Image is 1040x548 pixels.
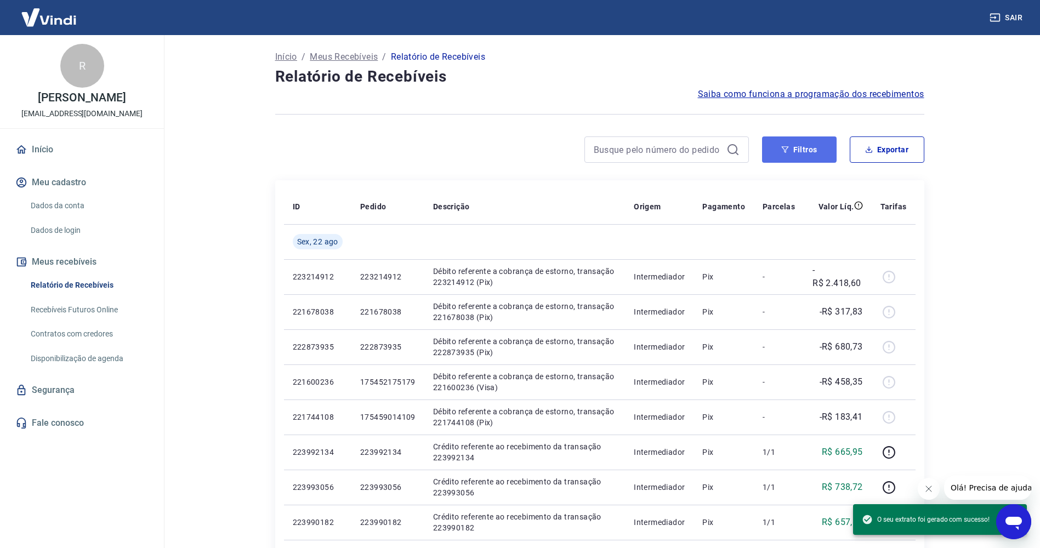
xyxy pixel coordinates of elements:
p: Intermediador [634,271,685,282]
p: Débito referente a cobrança de estorno, transação 221678038 (Pix) [433,301,617,323]
p: / [302,50,305,64]
iframe: Fechar mensagem [918,478,940,500]
p: - [763,341,795,352]
a: Segurança [13,378,151,402]
p: -R$ 680,73 [820,340,863,353]
p: Tarifas [880,201,907,212]
p: 223214912 [360,271,416,282]
p: 223990182 [360,517,416,528]
p: 223993056 [293,482,343,493]
p: Parcelas [763,201,795,212]
a: Meus Recebíveis [310,50,378,64]
span: Sex, 22 ago [297,236,338,247]
a: Disponibilização de agenda [26,347,151,370]
p: Débito referente a cobrança de estorno, transação 223214912 (Pix) [433,266,617,288]
p: - [763,376,795,387]
p: Intermediador [634,447,685,458]
p: 1/1 [763,447,795,458]
p: Intermediador [634,482,685,493]
p: Intermediador [634,517,685,528]
p: Intermediador [634,412,685,423]
p: R$ 738,72 [822,481,863,494]
p: 221678038 [360,306,416,317]
p: Pix [702,376,745,387]
p: - [763,412,795,423]
button: Sair [987,8,1027,28]
p: -R$ 458,35 [820,375,863,389]
p: Pix [702,341,745,352]
p: 221600236 [293,376,343,387]
p: 222873935 [360,341,416,352]
button: Filtros [762,136,837,163]
a: Relatório de Recebíveis [26,274,151,296]
p: 1/1 [763,482,795,493]
p: Pedido [360,201,386,212]
a: Recebíveis Futuros Online [26,299,151,321]
button: Meu cadastro [13,170,151,195]
p: Crédito referente ao recebimento da transação 223993056 [433,476,617,498]
p: Relatório de Recebíveis [391,50,485,64]
span: Olá! Precisa de ajuda? [7,8,92,16]
p: Pix [702,412,745,423]
p: 222873935 [293,341,343,352]
p: R$ 657,82 [822,516,863,529]
div: R [60,44,104,88]
p: 221744108 [293,412,343,423]
p: -R$ 183,41 [820,410,863,424]
p: ID [293,201,300,212]
img: Vindi [13,1,84,34]
iframe: Botão para abrir a janela de mensagens [996,504,1031,539]
p: Crédito referente ao recebimento da transação 223992134 [433,441,617,463]
button: Meus recebíveis [13,250,151,274]
p: Débito referente a cobrança de estorno, transação 222873935 (Pix) [433,336,617,358]
p: 223990182 [293,517,343,528]
p: 1/1 [763,517,795,528]
p: Pix [702,306,745,317]
span: O seu extrato foi gerado com sucesso! [862,514,990,525]
p: Valor Líq. [819,201,854,212]
p: Descrição [433,201,470,212]
p: -R$ 317,83 [820,305,863,318]
p: Pagamento [702,201,745,212]
h4: Relatório de Recebíveis [275,66,924,88]
p: R$ 665,95 [822,446,863,459]
iframe: Mensagem da empresa [944,476,1031,500]
p: 223992134 [293,447,343,458]
p: Intermediador [634,341,685,352]
p: -R$ 2.418,60 [812,264,862,290]
a: Início [13,138,151,162]
a: Dados da conta [26,195,151,217]
p: [PERSON_NAME] [38,92,126,104]
p: 223992134 [360,447,416,458]
a: Dados de login [26,219,151,242]
a: Contratos com credores [26,323,151,345]
p: - [763,306,795,317]
button: Exportar [850,136,924,163]
p: / [382,50,386,64]
p: Débito referente a cobrança de estorno, transação 221600236 (Visa) [433,371,617,393]
p: Pix [702,447,745,458]
p: Pix [702,517,745,528]
p: Pix [702,271,745,282]
p: [EMAIL_ADDRESS][DOMAIN_NAME] [21,108,143,119]
p: 175459014109 [360,412,416,423]
a: Fale conosco [13,411,151,435]
p: 175452175179 [360,376,416,387]
p: Intermediador [634,376,685,387]
p: 221678038 [293,306,343,317]
a: Saiba como funciona a programação dos recebimentos [698,88,924,101]
p: Crédito referente ao recebimento da transação 223990182 [433,511,617,533]
p: Intermediador [634,306,685,317]
p: Origem [634,201,661,212]
p: Débito referente a cobrança de estorno, transação 221744108 (Pix) [433,406,617,428]
input: Busque pelo número do pedido [594,141,722,158]
a: Início [275,50,297,64]
p: Pix [702,482,745,493]
p: - [763,271,795,282]
p: 223214912 [293,271,343,282]
p: 223993056 [360,482,416,493]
